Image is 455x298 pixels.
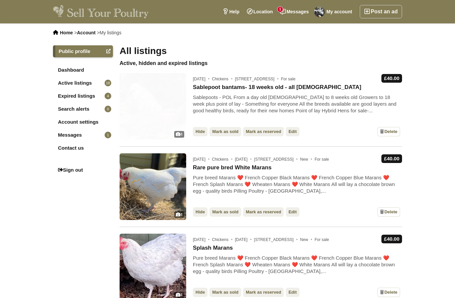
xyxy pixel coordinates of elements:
a: Messages1 [276,5,312,18]
span: New [300,237,313,242]
a: Hide [193,288,208,297]
a: Contact us [53,142,113,154]
li: > [97,30,122,35]
span: 1 [277,7,283,12]
a: Hide [193,127,208,136]
div: Sablepoots - POL From a day old [DEMOGRAPHIC_DATA] to 8 weeks old Growers to 18 week plus point o... [193,94,402,114]
a: 4 [120,73,186,140]
span: [DATE] [193,77,211,81]
a: Sablepoot bantams- 18 weeks old - all [DEMOGRAPHIC_DATA] [193,84,361,91]
img: Sablepoot bantams- 18 weeks old - all females [120,73,186,140]
a: Location [243,5,276,18]
div: 4 [174,211,184,218]
li: > [74,30,96,35]
div: Pure breed Marans ❤️ French Copper Black Marans ❤️ French Copper Blue Marans ❤️ French Splash Mar... [193,255,402,275]
h1: All listings [120,45,402,57]
a: Delete [377,127,400,136]
a: Edit [286,288,299,297]
a: Home [60,30,73,35]
a: Delete [377,207,400,217]
a: Splash Marans [193,245,233,251]
img: Rare pure bred White Marans [120,153,186,220]
a: Help [219,5,243,18]
a: Search alerts0 [53,103,113,115]
span: For sale [314,237,329,242]
a: Mark as reserved [243,288,284,297]
a: Sign out [53,164,113,176]
a: Account settings [53,116,113,128]
a: Delete [377,288,400,297]
a: Mark as reserved [243,127,284,136]
a: Mark as sold [210,288,241,297]
span: Chickens [212,237,234,242]
span: [DATE] [193,237,211,242]
span: 4 [105,93,111,99]
a: Dashboard [53,64,113,76]
img: Sell Your Poultry [53,5,149,18]
a: Edit [286,207,299,217]
div: £40.00 [381,235,402,243]
a: My account [312,5,356,18]
span: Chickens [212,77,234,81]
a: Hide [193,207,208,217]
a: Post an ad [360,5,402,18]
span: [DATE] [235,237,253,242]
a: Mark as sold [210,127,241,136]
a: Edit [286,127,299,136]
span: [STREET_ADDRESS] [254,157,299,162]
span: New [300,157,313,162]
span: My listings [100,30,121,35]
div: £40.00 [381,74,402,83]
a: 4 [120,153,186,220]
a: Account [77,30,96,35]
span: 18 [105,80,111,86]
span: For sale [314,157,329,162]
h2: Active, hidden and expired listings [120,60,402,66]
span: Chickens [212,157,234,162]
a: Mark as reserved [243,207,284,217]
a: Expired listings4 [53,90,113,102]
a: Active listings18 [53,77,113,89]
div: 4 [174,131,184,138]
div: Pure breed Marans ❤️ French Copper Black Marans ❤️ French Copper Blue Marans ❤️ French Splash Mar... [193,174,402,194]
a: Messages1 [53,129,113,141]
span: For sale [281,77,295,81]
div: £40.00 [381,154,402,163]
img: Pilling Poultry [314,6,325,17]
a: Public profile [53,45,113,57]
span: [DATE] [235,157,253,162]
a: Rare pure bred White Marans [193,164,271,171]
span: 1 [105,132,111,138]
span: [STREET_ADDRESS] [235,77,280,81]
span: [DATE] [193,157,211,162]
span: 0 [105,106,111,112]
a: Mark as sold [210,207,241,217]
span: [STREET_ADDRESS] [254,237,299,242]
